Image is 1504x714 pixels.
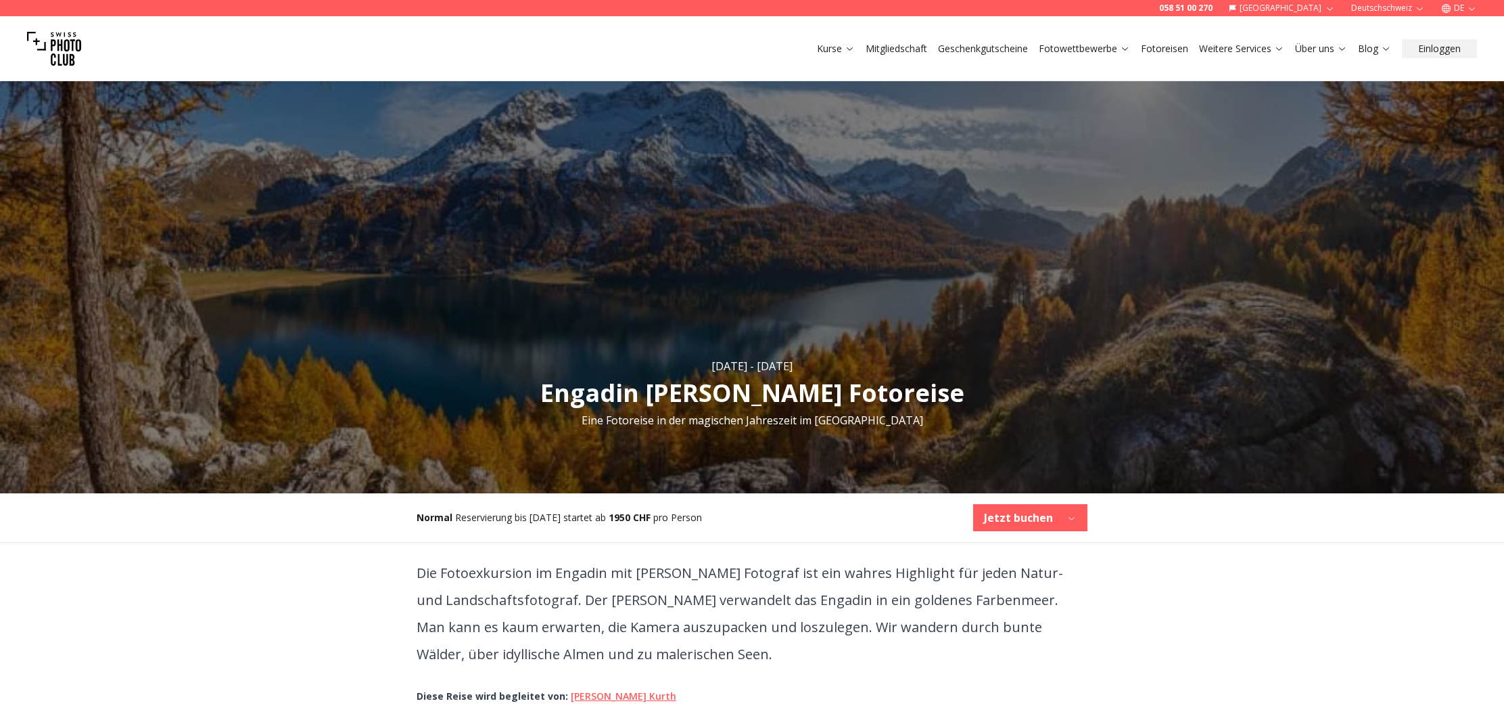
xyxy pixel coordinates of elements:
a: Geschenkgutscheine [938,42,1028,55]
span: pro Person [653,511,702,524]
a: [PERSON_NAME] Kurth [571,690,676,702]
h1: Engadin [PERSON_NAME] Fotoreise [540,380,964,407]
a: 058 51 00 270 [1159,3,1213,14]
a: Über uns [1295,42,1347,55]
a: Mitgliedschaft [866,42,927,55]
a: Kurse [817,42,855,55]
b: 1950 CHF [609,511,651,524]
a: Fotowettbewerbe [1039,42,1130,55]
button: Jetzt buchen [973,504,1087,531]
a: Fotoreisen [1141,42,1188,55]
button: Kurse [812,39,860,58]
p: Die Fotoexkursion im Engadin mit [PERSON_NAME] Fotograf ist ein wahres Highlight für jeden Natur-... [417,560,1087,668]
img: Swiss photo club [27,22,81,76]
button: Mitgliedschaft [860,39,933,58]
button: Fotoreisen [1135,39,1194,58]
button: Geschenkgutscheine [933,39,1033,58]
button: Einloggen [1402,39,1477,58]
a: Weitere Services [1199,42,1284,55]
b: Normal [417,511,452,524]
div: [DATE] - [DATE] [711,358,793,374]
b: Diese Reise wird begleitet von : [417,690,568,702]
button: Blog [1353,39,1396,58]
b: Jetzt buchen [984,510,1053,526]
button: Weitere Services [1194,39,1290,58]
span: Reservierung bis [DATE] startet ab [455,511,606,524]
button: Fotowettbewerbe [1033,39,1135,58]
button: Über uns [1290,39,1353,58]
a: Blog [1358,42,1391,55]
